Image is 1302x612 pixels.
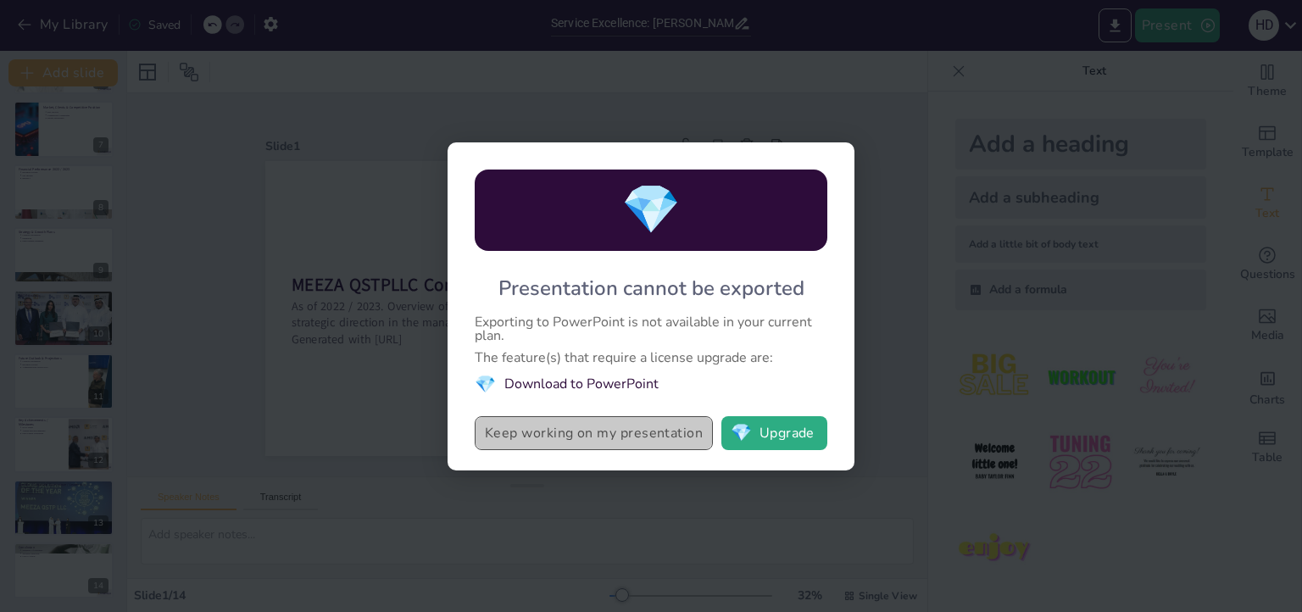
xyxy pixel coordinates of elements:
button: diamondUpgrade [721,416,827,450]
div: Presentation cannot be exported [498,275,804,302]
li: Download to PowerPoint [475,373,827,396]
div: Exporting to PowerPoint is not available in your current plan. [475,315,827,342]
span: diamond [731,425,752,442]
div: The feature(s) that require a license upgrade are: [475,351,827,364]
span: diamond [621,177,681,242]
button: Keep working on my presentation [475,416,713,450]
span: diamond [475,373,496,396]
